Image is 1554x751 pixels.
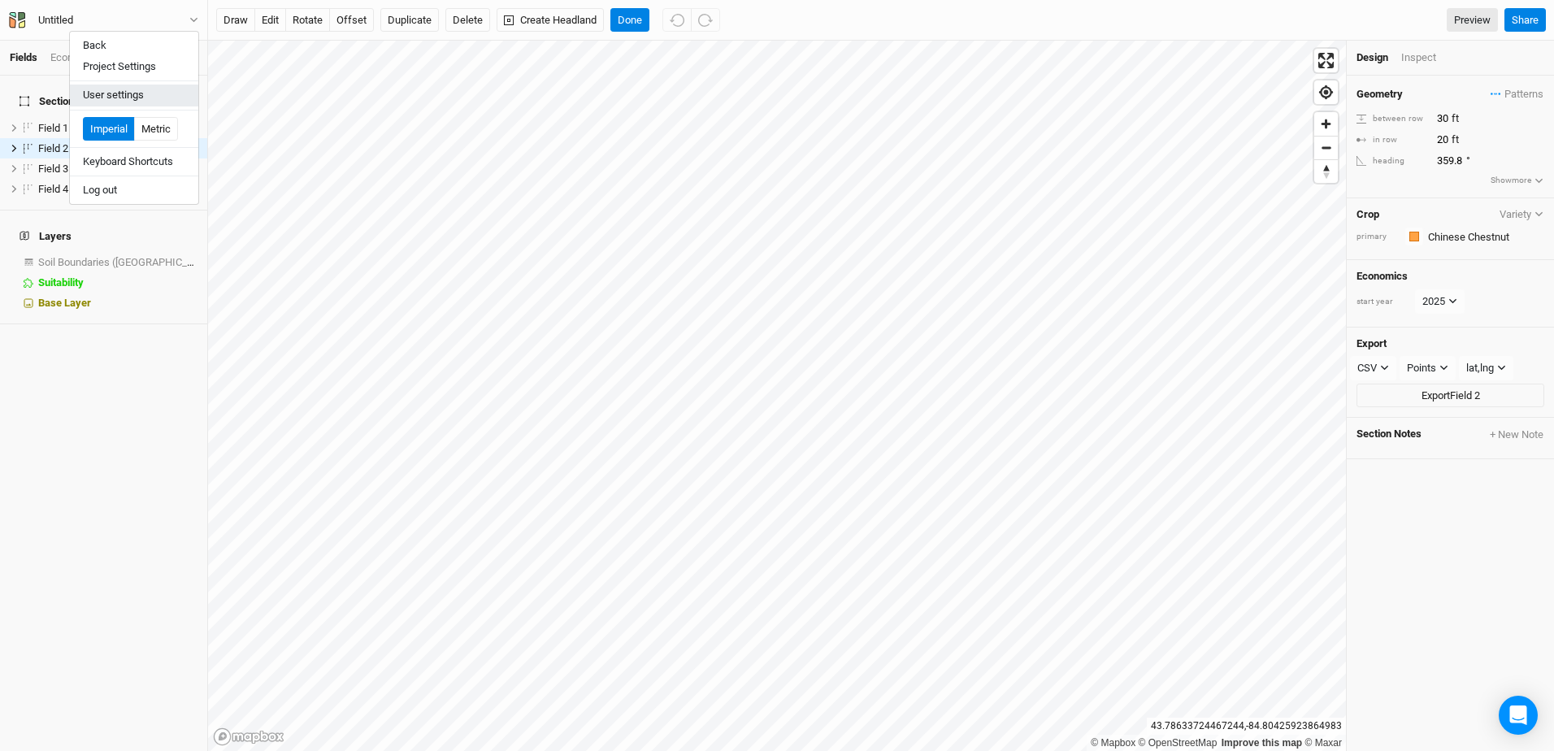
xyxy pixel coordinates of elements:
div: primary [1356,231,1397,243]
button: User settings [70,85,198,106]
div: heading [1356,155,1428,167]
canvas: Map [208,41,1346,751]
button: Back [70,35,198,56]
span: Field 1 [38,122,68,134]
a: Improve this map [1222,737,1302,749]
button: Delete [445,8,490,33]
button: + New Note [1489,428,1544,442]
span: Sections [20,95,80,108]
span: Suitability [38,276,84,289]
button: Metric [134,117,178,141]
a: OpenStreetMap [1139,737,1218,749]
h4: Layers [10,220,198,253]
button: Untitled [8,11,199,29]
button: draw [216,8,255,33]
button: Create Headland [497,8,604,33]
a: Fields [10,51,37,63]
span: Patterns [1491,86,1543,102]
div: Suitability [38,276,198,289]
div: lat,lng [1466,360,1494,376]
div: Economics [50,50,102,65]
button: Patterns [1490,85,1544,103]
h4: Geometry [1356,88,1403,101]
button: Keyboard Shortcuts [70,151,198,172]
button: Log out [70,180,198,201]
button: lat,lng [1459,356,1513,380]
button: Variety [1499,208,1544,220]
div: Field 2 [38,142,198,155]
div: Field 3 [38,163,198,176]
span: Field 3 [38,163,68,175]
h4: Economics [1356,270,1544,283]
button: Showmore [1490,173,1544,188]
button: Share [1504,8,1546,33]
button: Points [1400,356,1456,380]
div: 43.78633724467244 , -84.80425923864983 [1147,718,1346,735]
div: Field 1 [38,122,198,135]
span: Field 2 [38,142,68,154]
button: CSV [1350,356,1396,380]
a: Maxar [1304,737,1342,749]
div: CSV [1357,360,1377,376]
button: Zoom in [1314,112,1338,136]
a: Preview [1447,8,1498,33]
a: Mapbox [1091,737,1135,749]
button: Enter fullscreen [1314,49,1338,72]
div: Design [1356,50,1388,65]
button: ExportField 2 [1356,384,1544,408]
div: Points [1407,360,1436,376]
button: Redo (^Z) [691,8,720,33]
button: offset [329,8,374,33]
span: Base Layer [38,297,91,309]
span: Field 4 [38,183,68,195]
button: Reset bearing to north [1314,159,1338,183]
div: Inspect [1401,50,1459,65]
div: Soil Boundaries (US) [38,256,198,269]
button: Zoom out [1314,136,1338,159]
div: between row [1356,113,1428,125]
span: Section Notes [1356,428,1422,442]
button: Project Settings [70,56,198,77]
span: Zoom out [1314,137,1338,159]
div: Base Layer [38,297,198,310]
a: Mapbox logo [213,727,284,746]
input: Chinese Chestnut [1423,227,1544,246]
button: Imperial [83,117,135,141]
span: Soil Boundaries ([GEOGRAPHIC_DATA]) [38,256,219,268]
button: Find my location [1314,80,1338,104]
div: Field 4 [38,183,198,196]
div: start year [1356,296,1413,308]
div: Untitled [38,12,73,28]
span: Reset bearing to north [1314,160,1338,183]
button: edit [254,8,286,33]
h4: Export [1356,337,1544,350]
div: Open Intercom Messenger [1499,696,1538,735]
div: in row [1356,134,1428,146]
button: Duplicate [380,8,439,33]
button: rotate [285,8,330,33]
h4: Crop [1356,208,1379,221]
button: Undo (^z) [662,8,692,33]
button: Done [610,8,649,33]
button: 2025 [1415,289,1465,314]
